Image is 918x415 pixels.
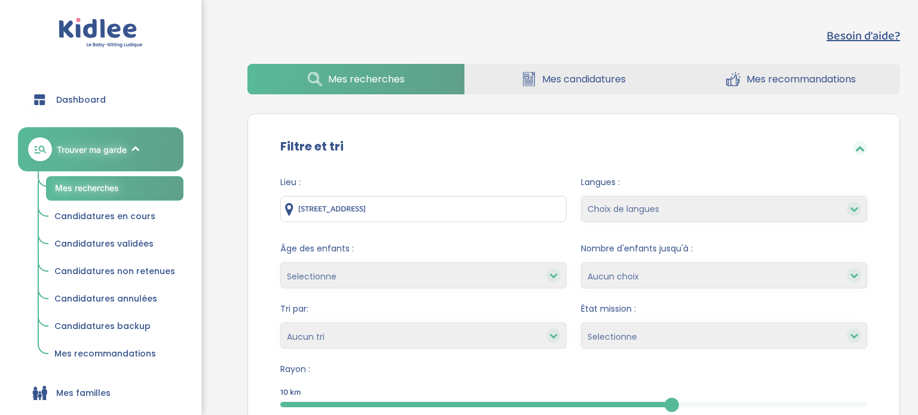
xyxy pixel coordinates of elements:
[280,363,867,376] span: Rayon :
[54,320,151,332] span: Candidatures backup
[465,64,682,94] a: Mes candidatures
[683,64,900,94] a: Mes recommandations
[280,303,567,315] span: Tri par:
[280,176,567,189] span: Lieu :
[542,72,626,87] span: Mes candidatures
[54,293,157,305] span: Candidatures annulées
[247,64,464,94] a: Mes recherches
[56,94,106,106] span: Dashboard
[54,238,154,250] span: Candidatures validées
[581,242,867,255] span: Nombre d'enfants jusqu'à :
[46,288,183,311] a: Candidatures annulées
[55,183,119,193] span: Mes recherches
[280,386,301,399] span: 10 km
[46,260,183,283] a: Candidatures non retenues
[57,143,127,156] span: Trouver ma garde
[54,210,155,222] span: Candidatures en cours
[280,196,567,222] input: Ville ou code postale
[46,343,183,365] a: Mes recommandations
[746,72,856,87] span: Mes recommandations
[18,127,183,171] a: Trouver ma garde
[328,72,405,87] span: Mes recherches
[827,27,900,45] button: Besoin d'aide?
[46,233,183,256] a: Candidatures validées
[46,176,183,201] a: Mes recherches
[46,315,183,338] a: Candidatures backup
[280,137,344,155] label: Filtre et tri
[54,348,156,359] span: Mes recommandations
[18,371,183,414] a: Mes familles
[54,265,175,277] span: Candidatures non retenues
[56,387,111,399] span: Mes familles
[280,242,567,255] span: Âge des enfants :
[46,205,183,228] a: Candidatures en cours
[59,18,143,48] img: logo.svg
[581,303,867,315] span: État mission :
[18,78,183,121] a: Dashboard
[581,176,867,189] span: Langues :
